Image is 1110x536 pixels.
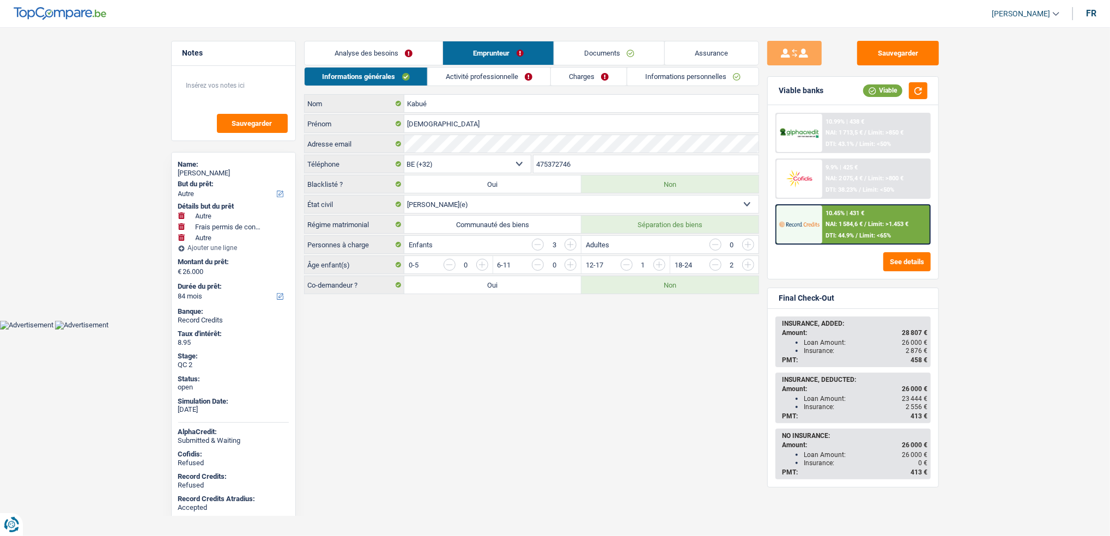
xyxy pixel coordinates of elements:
div: Loan Amount: [804,339,927,346]
div: NO INSURANCE: [782,432,927,440]
label: Adresse email [305,135,404,153]
span: Limit: >800 € [868,175,903,182]
span: NAI: 1 713,5 € [826,129,863,136]
label: Communauté des biens [404,216,581,233]
a: Analyse des besoins [305,41,443,65]
div: Simulation Date: [178,397,289,406]
a: Assurance [665,41,759,65]
label: Non [581,175,759,193]
div: Status: [178,375,289,383]
span: 26 000 € [902,451,927,459]
span: DTI: 43.1% [826,141,854,148]
div: QC 2 [178,361,289,369]
div: 0 [461,261,471,269]
span: NAI: 2 075,4 € [826,175,863,182]
button: Sauvegarder [857,41,939,65]
span: 413 € [911,412,927,420]
div: PMT: [782,412,927,420]
div: PMT: [782,468,927,476]
div: Loan Amount: [804,451,927,459]
span: 26 000 € [902,441,927,449]
span: Limit: <50% [863,186,894,193]
label: Co-demandeur ? [305,276,404,294]
div: 3 [549,241,559,248]
div: 10.99% | 438 € [826,118,864,125]
div: Loan Amount: [804,395,927,403]
img: Cofidis [779,168,820,188]
label: Enfants [409,241,433,248]
a: Activité professionnelle [428,68,550,86]
span: 26 000 € [902,339,927,346]
div: Détails but du prêt [178,202,289,211]
div: Amount: [782,441,927,449]
label: Oui [404,276,581,294]
div: Amount: [782,329,927,337]
span: 23 444 € [902,395,927,403]
div: 9.9% | 425 € [826,164,858,171]
label: 0-5 [409,261,418,269]
label: Séparation des biens [581,216,759,233]
span: Limit: <65% [859,232,891,239]
input: 401020304 [533,155,759,173]
label: Montant du prêt: [178,258,287,266]
span: 26 000 € [902,385,927,393]
label: Personnes à charge [305,236,404,253]
label: Oui [404,175,581,193]
span: Limit: >1.453 € [868,221,908,228]
div: [DATE] [178,405,289,414]
span: Limit: >850 € [868,129,903,136]
div: PMT: [782,356,927,364]
div: 8.95 [178,338,289,347]
a: Informations personnelles [627,68,759,86]
a: Informations générales [305,68,428,86]
label: But du prêt: [178,180,287,188]
span: DTI: 38.23% [826,186,857,193]
span: 2 876 € [906,347,927,355]
label: Durée du prêt: [178,282,287,291]
label: État civil [305,196,404,213]
label: Régime matrimonial [305,216,404,233]
label: Adultes [586,241,609,248]
img: Record Credits [779,214,820,234]
div: fr [1086,8,1096,19]
label: Prénom [305,115,404,132]
div: Refused [178,459,289,467]
img: Advertisement [55,321,108,330]
span: 2 556 € [906,403,927,411]
div: Ajouter une ligne [178,244,289,252]
div: Record Credits [178,316,289,325]
div: 0 [727,241,737,248]
div: INSURANCE, DEDUCTED: [782,376,927,383]
div: Stage: [178,352,289,361]
a: Charges [551,68,627,86]
span: / [856,141,858,148]
div: Final Check-Out [779,294,834,303]
span: 458 € [911,356,927,364]
span: / [856,232,858,239]
div: Cofidis: [178,450,289,459]
label: Nom [305,95,404,112]
label: Blacklisté ? [305,175,404,193]
button: Sauvegarder [217,114,288,133]
div: Banque: [178,307,289,316]
div: [PERSON_NAME] [178,169,289,178]
div: Name: [178,160,289,169]
span: € [178,267,182,276]
label: Âge enfant(s) [305,256,404,273]
div: Insurance: [804,459,927,467]
span: / [864,175,866,182]
a: Documents [554,41,665,65]
span: [PERSON_NAME] [992,9,1050,19]
div: Viable [863,84,902,96]
img: AlphaCredit [779,127,820,139]
div: INSURANCE, ADDED: [782,320,927,327]
div: open [178,383,289,392]
div: Viable banks [779,86,823,95]
span: / [859,186,861,193]
span: Sauvegarder [232,120,272,127]
div: Refused [178,481,289,490]
div: Amount: [782,385,927,393]
h5: Notes [183,48,284,58]
div: Accepted [178,503,289,512]
span: Limit: <50% [859,141,891,148]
